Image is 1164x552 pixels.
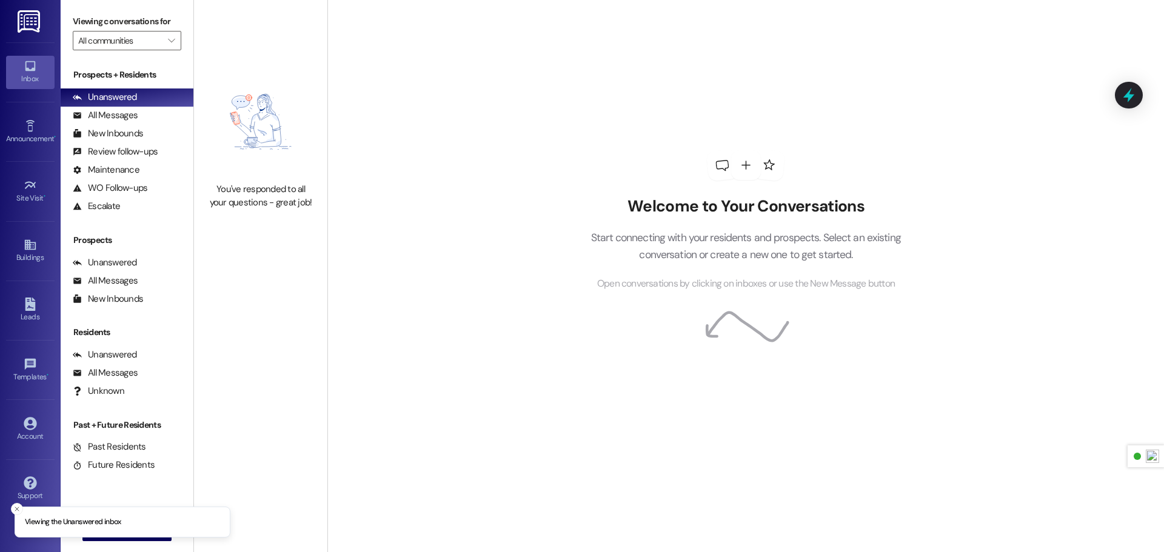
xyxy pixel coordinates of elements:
[572,197,919,216] h2: Welcome to Your Conversations
[47,371,48,379] span: •
[18,10,42,33] img: ResiDesk Logo
[61,419,193,431] div: Past + Future Residents
[73,12,181,31] label: Viewing conversations for
[207,183,314,209] div: You've responded to all your questions - great job!
[597,276,895,291] span: Open conversations by clicking on inboxes or use the New Message button
[6,175,55,208] a: Site Visit •
[73,459,155,471] div: Future Residents
[78,31,162,50] input: All communities
[207,67,314,177] img: empty-state
[61,234,193,247] div: Prospects
[6,354,55,387] a: Templates •
[11,503,23,515] button: Close toast
[6,294,55,327] a: Leads
[73,274,138,287] div: All Messages
[73,256,137,269] div: Unanswered
[6,234,55,267] a: Buildings
[6,473,55,505] a: Support
[54,133,56,141] span: •
[6,413,55,446] a: Account
[73,145,158,158] div: Review follow-ups
[168,36,175,45] i: 
[73,182,147,195] div: WO Follow-ups
[61,68,193,81] div: Prospects + Residents
[73,127,143,140] div: New Inbounds
[6,56,55,88] a: Inbox
[73,441,146,453] div: Past Residents
[73,385,124,397] div: Unknown
[61,326,193,339] div: Residents
[73,91,137,104] div: Unanswered
[73,367,138,379] div: All Messages
[44,192,45,201] span: •
[73,200,120,213] div: Escalate
[572,229,919,264] p: Start connecting with your residents and prospects. Select an existing conversation or create a n...
[73,109,138,122] div: All Messages
[73,164,139,176] div: Maintenance
[73,348,137,361] div: Unanswered
[73,293,143,305] div: New Inbounds
[25,517,121,528] p: Viewing the Unanswered inbox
